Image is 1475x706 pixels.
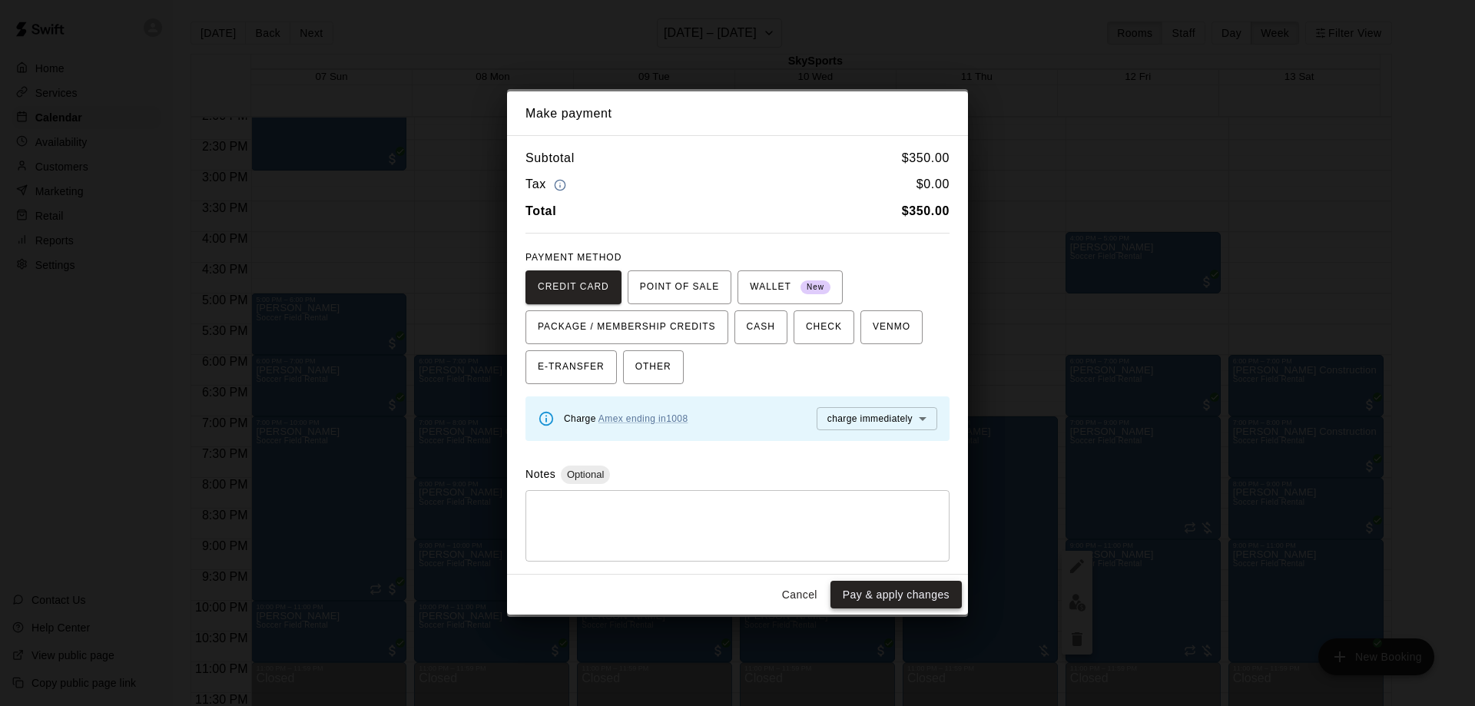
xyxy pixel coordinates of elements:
[827,413,913,424] span: charge immediately
[525,252,621,263] span: PAYMENT METHOD
[734,310,787,344] button: CASH
[860,310,923,344] button: VENMO
[916,174,950,195] h6: $ 0.00
[525,350,617,384] button: E-TRANSFER
[794,310,854,344] button: CHECK
[902,204,950,217] b: $ 350.00
[806,315,842,340] span: CHECK
[525,204,556,217] b: Total
[598,413,688,424] a: Amex ending in 1008
[747,315,775,340] span: CASH
[902,148,950,168] h6: $ 350.00
[564,413,688,424] span: Charge
[561,469,610,480] span: Optional
[750,275,830,300] span: WALLET
[623,350,684,384] button: OTHER
[640,275,719,300] span: POINT OF SALE
[525,174,570,195] h6: Tax
[507,91,968,136] h2: Make payment
[775,581,824,609] button: Cancel
[525,310,728,344] button: PACKAGE / MEMBERSHIP CREDITS
[538,275,609,300] span: CREDIT CARD
[628,270,731,304] button: POINT OF SALE
[538,355,605,380] span: E-TRANSFER
[830,581,962,609] button: Pay & apply changes
[800,277,830,298] span: New
[635,355,671,380] span: OTHER
[737,270,843,304] button: WALLET New
[873,315,910,340] span: VENMO
[525,468,555,480] label: Notes
[538,315,716,340] span: PACKAGE / MEMBERSHIP CREDITS
[525,270,621,304] button: CREDIT CARD
[525,148,575,168] h6: Subtotal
